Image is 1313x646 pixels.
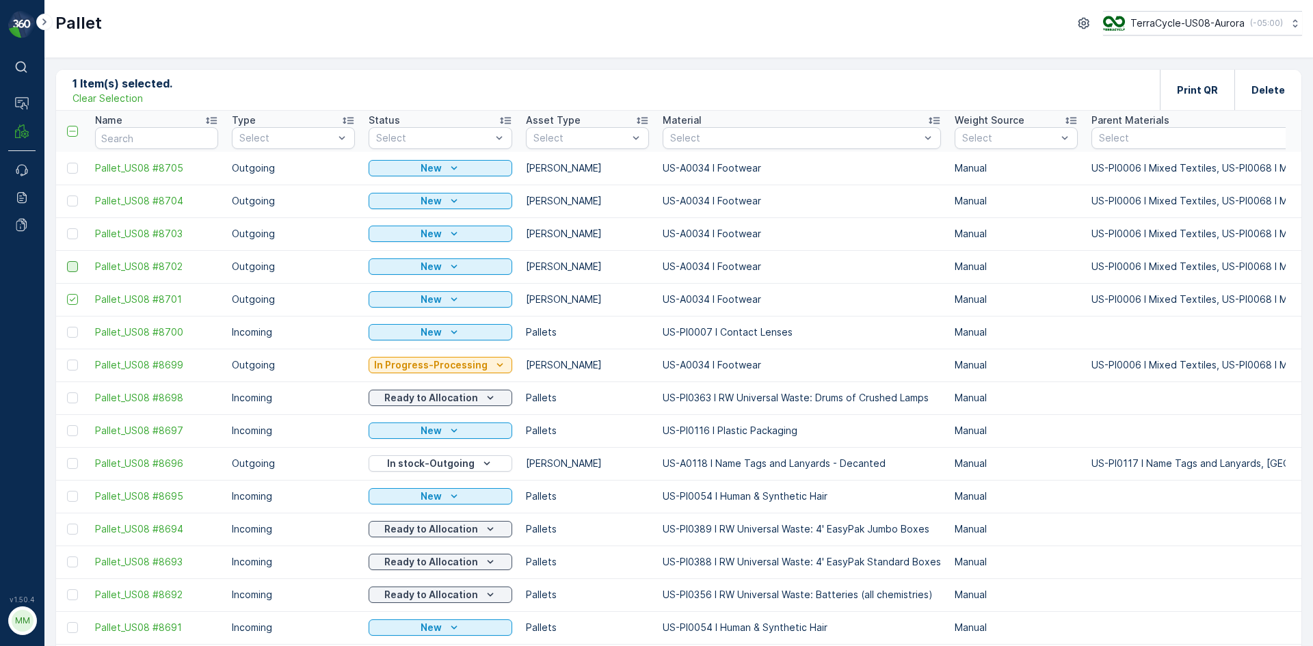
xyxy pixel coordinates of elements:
p: US-PI0054 I Human & Synthetic Hair [663,489,941,503]
a: Pallet_US08 #8702 [95,260,218,273]
p: [PERSON_NAME] [526,293,649,306]
p: Manual [955,588,1078,602]
div: Toggle Row Selected [67,327,78,338]
span: Pallet_US08 #8705 [95,161,218,175]
p: Asset Type [526,113,581,127]
p: Clear Selection [72,92,143,105]
p: In stock-Outgoing [387,457,475,470]
button: Ready to Allocation [369,587,512,603]
p: US-A0034 I Footwear [663,293,941,306]
a: Pallet_US08 #8703 [95,227,218,241]
p: [PERSON_NAME] [526,194,649,208]
p: Pallets [526,325,649,339]
a: Pallet_US08 #8693 [95,555,218,569]
p: Incoming [232,489,355,503]
button: New [369,422,512,439]
p: Outgoing [232,194,355,208]
p: Manual [955,194,1078,208]
div: Toggle Row Selected [67,491,78,502]
p: New [421,489,442,503]
a: Pallet_US08 #8701 [95,293,218,306]
button: MM [8,606,36,635]
p: US-A0034 I Footwear [663,161,941,175]
button: New [369,619,512,636]
div: Toggle Row Selected [67,261,78,272]
p: US-A0118 I Name Tags and Lanyards - Decanted [663,457,941,470]
p: Parent Materials [1091,113,1169,127]
p: US-PI0007 I Contact Lenses [663,325,941,339]
p: Manual [955,161,1078,175]
div: Toggle Row Selected [67,360,78,371]
p: Pallets [526,391,649,405]
img: image_ci7OI47.png [1103,16,1125,31]
a: Pallet_US08 #8694 [95,522,218,536]
p: Material [663,113,702,127]
p: Manual [955,358,1078,372]
p: Status [369,113,400,127]
p: Manual [955,489,1078,503]
span: Pallet_US08 #8698 [95,391,218,405]
span: Pallet_US08 #8697 [95,424,218,438]
p: Type [232,113,256,127]
div: Toggle Row Selected [67,196,78,206]
button: TerraCycle-US08-Aurora(-05:00) [1103,11,1302,36]
p: Pallets [526,555,649,569]
p: Ready to Allocation [384,522,478,536]
span: - [72,269,77,281]
a: Pallet_US08 #8692 [95,588,218,602]
button: New [369,226,512,242]
p: In Progress-Processing [374,358,488,372]
p: New [421,161,442,175]
a: Pallet_US08 #8691 [95,621,218,634]
button: New [369,291,512,308]
p: US-PI0116 I Plastic Packaging [663,424,941,438]
button: In Progress-Processing [369,357,512,373]
p: US-A0034 I Footwear [663,227,941,241]
p: US-A0034 I Footwear [663,194,941,208]
p: Outgoing [232,260,355,273]
p: Manual [955,260,1078,273]
p: New [421,293,442,306]
p: Delete [1251,83,1285,97]
button: Ready to Allocation [369,390,512,406]
a: Pallet_US08 #8704 [95,194,218,208]
p: Print QR [1177,83,1218,97]
p: [PERSON_NAME] [526,260,649,273]
p: Incoming [232,555,355,569]
p: Manual [955,325,1078,339]
p: Manual [955,424,1078,438]
a: Pallet_US08 #8699 [95,358,218,372]
p: Name [95,113,122,127]
p: Manual [955,522,1078,536]
span: Asset Type : [12,314,72,326]
p: Select [533,131,628,145]
span: Tare Weight : [12,292,77,304]
span: Name : [12,224,45,236]
p: Incoming [232,325,355,339]
button: New [369,324,512,340]
p: Pallet [55,12,102,34]
span: 70 [77,292,89,304]
p: Manual [955,621,1078,634]
div: Toggle Row Selected [67,425,78,436]
a: Pallet_US08 #8700 [95,325,218,339]
p: Outgoing [232,161,355,175]
button: In stock-Outgoing [369,455,512,472]
p: Incoming [232,522,355,536]
p: Ready to Allocation [384,391,478,405]
p: Ready to Allocation [384,555,478,569]
p: US-A0034 I Footwear [663,358,941,372]
span: Pallet_US08 #8696 [95,457,218,470]
div: Toggle Row Selected [67,556,78,567]
p: Select [239,131,334,145]
p: US-PI0356 I RW Universal Waste: Batteries (all chemistries) [663,588,941,602]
